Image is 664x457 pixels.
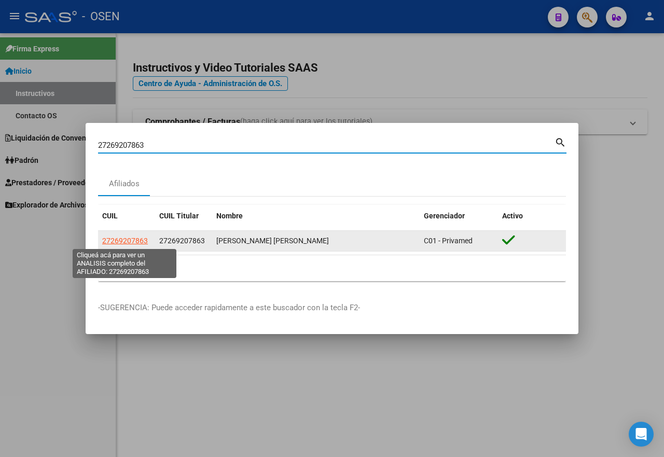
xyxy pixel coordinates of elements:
p: -SUGERENCIA: Puede acceder rapidamente a este buscador con la tecla F2- [98,302,566,314]
datatable-header-cell: CUIL [98,205,155,227]
span: Activo [502,212,523,220]
datatable-header-cell: Nombre [212,205,420,227]
datatable-header-cell: CUIL Titular [155,205,212,227]
datatable-header-cell: Gerenciador [420,205,498,227]
span: 27269207863 [102,237,148,245]
datatable-header-cell: Activo [498,205,566,227]
span: C01 - Privamed [424,237,473,245]
span: 27269207863 [159,237,205,245]
span: Nombre [216,212,243,220]
span: CUIL Titular [159,212,199,220]
div: Open Intercom Messenger [629,422,654,447]
div: Afiliados [109,178,140,190]
div: [PERSON_NAME] [PERSON_NAME] [216,235,416,247]
div: 1 total [98,255,566,281]
mat-icon: search [555,135,566,148]
span: Gerenciador [424,212,465,220]
span: CUIL [102,212,118,220]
